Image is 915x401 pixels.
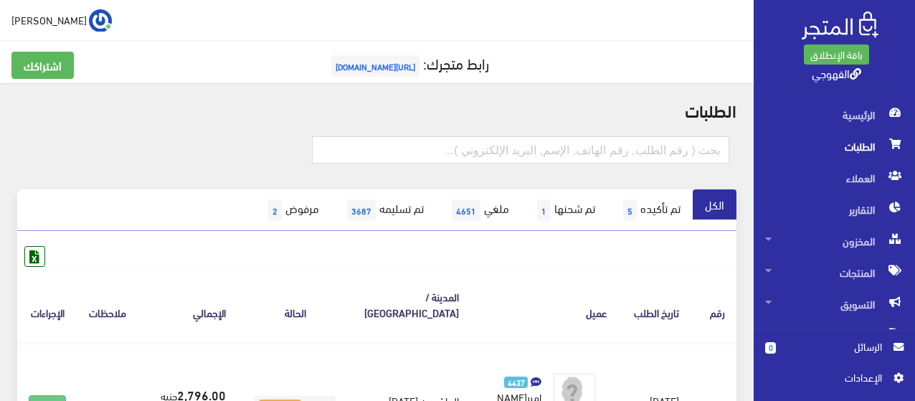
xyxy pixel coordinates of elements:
th: الإجراءات [17,267,77,342]
a: المنتجات [754,257,915,288]
span: 1 [537,199,551,221]
span: التقارير [765,194,904,225]
th: عميل [470,267,619,342]
span: 5 [623,199,637,221]
span: اﻹعدادات [777,369,881,385]
span: [PERSON_NAME] [11,11,87,29]
th: تاريخ الطلب [619,267,691,342]
span: الرسائل [787,339,882,354]
a: ... [PERSON_NAME] [11,9,112,32]
img: ... [89,9,112,32]
a: 0 الرسائل [765,339,904,369]
img: . [802,11,878,39]
a: اﻹعدادات [765,369,904,392]
a: تم تسليمه3687 [331,189,436,231]
a: تم تأكيده5 [607,189,693,231]
span: 0 [765,342,776,354]
a: العملاء [754,162,915,194]
a: المخزون [754,225,915,257]
a: القهوجي [812,62,861,83]
th: اﻹجمالي [138,267,237,342]
h2: الطلبات [17,100,736,119]
span: الرئيسية [765,99,904,131]
a: التقارير [754,194,915,225]
span: [URL][DOMAIN_NAME] [331,55,419,77]
span: 4437 [504,377,528,389]
th: رقم [691,267,736,342]
a: باقة الإنطلاق [804,44,869,65]
a: الطلبات [754,131,915,162]
span: التسويق [765,288,904,320]
span: 3687 [347,199,376,221]
a: المحتوى [754,320,915,352]
a: اشتراكك [11,52,74,79]
input: بحث ( رقم الطلب, رقم الهاتف, الإسم, البريد اﻹلكتروني )... [312,136,730,164]
a: الرئيسية [754,99,915,131]
a: مرفوض2 [252,189,331,231]
th: المدينة / [GEOGRAPHIC_DATA] [353,267,470,342]
span: المخزون [765,225,904,257]
th: الحالة [237,267,353,342]
span: العملاء [765,162,904,194]
a: الكل [693,189,736,220]
a: ملغي4651 [436,189,521,231]
a: تم شحنها1 [521,189,607,231]
span: المنتجات [765,257,904,288]
span: 4651 [452,199,480,221]
span: 2 [268,199,282,221]
span: المحتوى [765,320,904,352]
span: الطلبات [765,131,904,162]
th: ملاحظات [77,267,138,342]
a: رابط متجرك:[URL][DOMAIN_NAME] [328,49,489,76]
